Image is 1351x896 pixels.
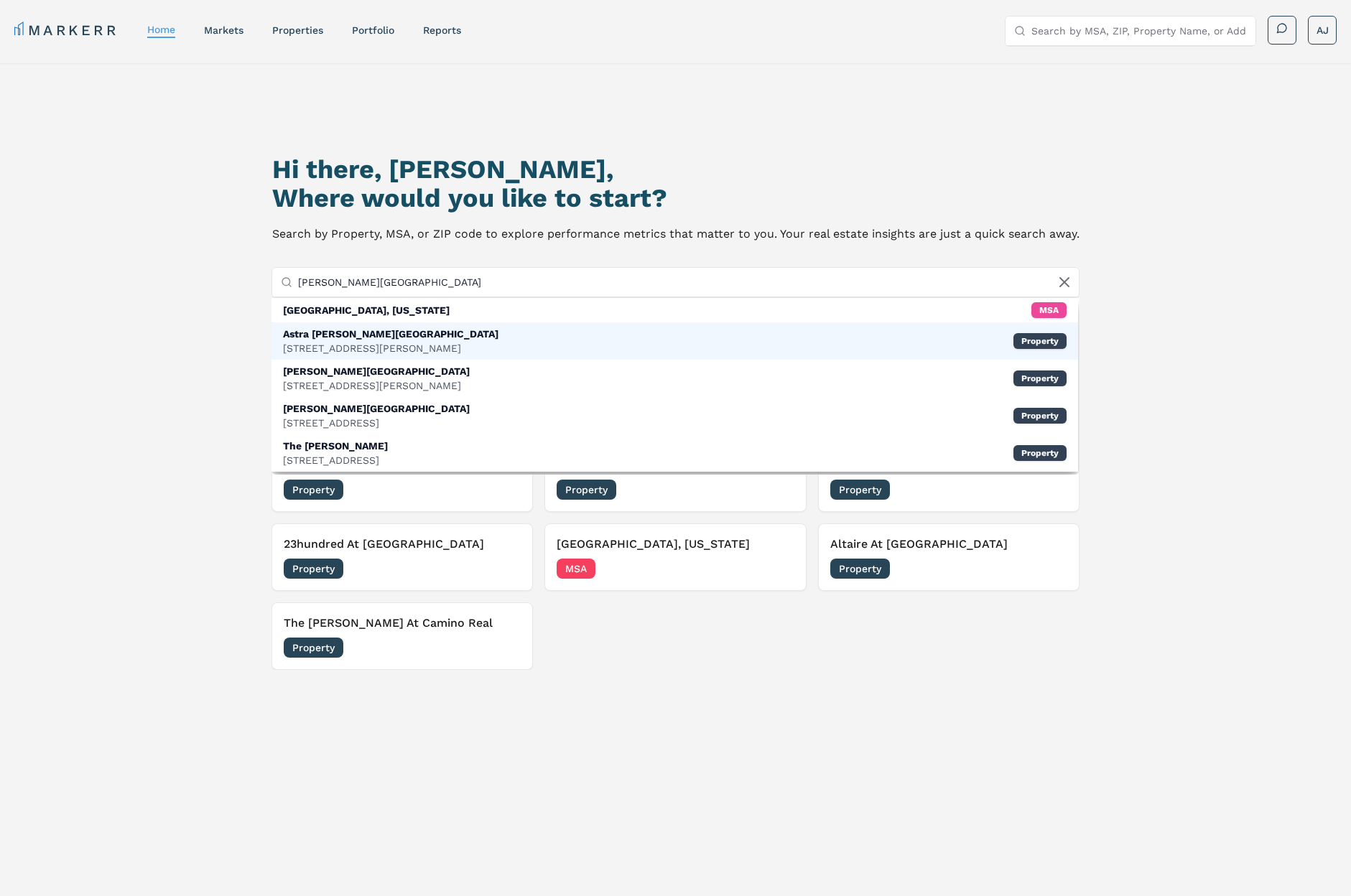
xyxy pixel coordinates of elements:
div: Property [1013,333,1067,349]
span: [DATE] [488,640,521,655]
p: Search by Property, MSA, or ZIP code to explore performance metrics that matter to you. Your real... [272,224,1080,244]
span: [DATE] [488,561,521,576]
h3: [GEOGRAPHIC_DATA], [US_STATE] [557,536,794,553]
span: [DATE] [1035,561,1067,576]
div: [STREET_ADDRESS] [283,416,470,430]
div: Suggestions [271,298,1078,472]
div: Property [1013,445,1067,461]
div: [PERSON_NAME][GEOGRAPHIC_DATA] [283,364,470,378]
div: [STREET_ADDRESS] [283,453,388,467]
div: Property [1013,408,1067,424]
span: [DATE] [1035,482,1067,497]
button: Remove Dallas, Texas[GEOGRAPHIC_DATA], [US_STATE]MSA[DATE] [544,523,806,591]
span: Property [830,480,890,500]
input: Search by MSA, ZIP, Property Name, or Address [1031,17,1247,45]
a: Portfolio [352,24,394,36]
span: AJ [1317,23,1329,37]
a: properties [272,24,323,36]
div: Property: Avery Ranch [271,397,1078,434]
a: home [147,24,175,35]
div: [PERSON_NAME][GEOGRAPHIC_DATA] [283,401,470,416]
span: Property [557,480,616,500]
h1: Hi there, [PERSON_NAME], [272,155,1080,184]
button: Remove 24eleven Washington24eleven [US_STATE]Property[DATE] [818,444,1080,512]
div: The [PERSON_NAME] [283,439,388,453]
span: [DATE] [762,482,794,497]
h2: Where would you like to start? [272,184,1080,213]
button: Remove Altaire At MilleniaAltaire At [GEOGRAPHIC_DATA]Property[DATE] [818,523,1080,591]
span: Property [284,638,343,658]
span: Property [284,480,343,500]
span: Property [284,559,343,579]
input: Search by MSA, ZIP, Property Name, or Address [298,268,1070,297]
span: [DATE] [488,482,521,497]
div: MSA: Rancho Cucamonga, California [271,298,1078,322]
div: [STREET_ADDRESS][PERSON_NAME] [283,378,470,393]
h3: Altaire At [GEOGRAPHIC_DATA] [830,536,1067,553]
button: Remove The Fitzgerald At Camino RealThe [PERSON_NAME] At Camino RealProperty[DATE] [271,602,533,670]
button: Remove Berkshire Jones ForestBerkshire [PERSON_NAME] ForestProperty[DATE] [271,444,533,512]
button: Remove 23hundred At Ridgeview23hundred At [GEOGRAPHIC_DATA]Property[DATE] [271,523,533,591]
button: AJ [1308,16,1337,45]
span: Property [830,559,890,579]
div: Property [1013,370,1067,386]
a: markets [204,24,243,36]
h3: The [PERSON_NAME] At Camino Real [284,615,521,632]
button: Remove Lakes At 610Lakes At 610Property[DATE] [544,444,806,512]
div: Astra [PERSON_NAME][GEOGRAPHIC_DATA] [283,327,498,341]
div: [GEOGRAPHIC_DATA], [US_STATE] [283,303,450,317]
span: MSA [557,559,595,579]
div: Property: Astra Avery Ranch [271,322,1078,360]
h3: 23hundred At [GEOGRAPHIC_DATA] [284,536,521,553]
span: [DATE] [762,561,794,576]
div: Property: Muir Lake [271,360,1078,397]
div: Property: The Avery [271,434,1078,472]
div: MSA [1031,302,1067,318]
a: reports [423,24,461,36]
div: [STREET_ADDRESS][PERSON_NAME] [283,341,498,355]
a: MARKERR [14,20,119,40]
